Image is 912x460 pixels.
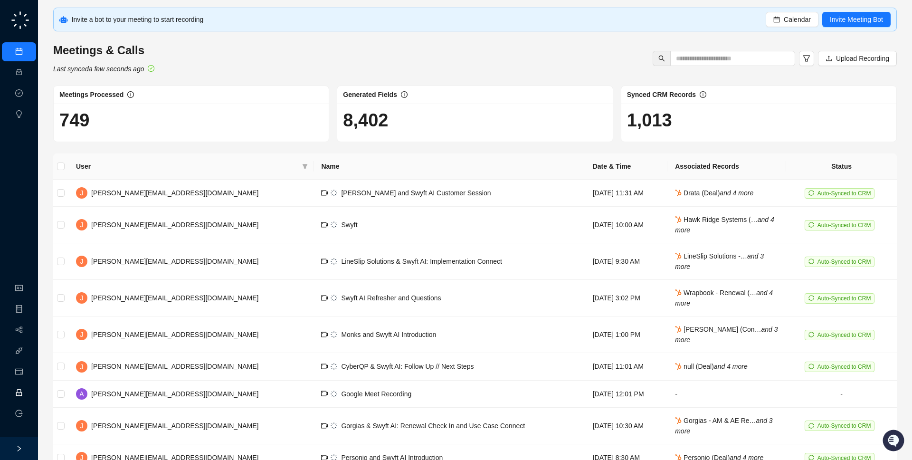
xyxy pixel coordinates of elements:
[817,332,871,338] span: Auto-Synced to CRM
[9,134,17,142] div: 📚
[161,89,173,100] button: Start new chat
[91,390,258,398] span: [PERSON_NAME][EMAIL_ADDRESS][DOMAIN_NAME]
[53,43,154,58] h3: Meetings & Calls
[91,422,258,430] span: [PERSON_NAME][EMAIL_ADDRESS][DOMAIN_NAME]
[341,258,502,265] span: LineSlip Solutions & Swyft AI: Implementation Connect
[817,422,871,429] span: Auto-Synced to CRM
[667,381,786,408] td: -
[16,445,22,452] span: right
[675,289,773,307] span: Wrapbook - Renewal (…
[91,331,258,338] span: [PERSON_NAME][EMAIL_ADDRESS][DOMAIN_NAME]
[882,429,907,454] iframe: Open customer support
[341,221,357,229] span: Swyft
[321,422,328,429] span: video-camera
[786,381,897,408] td: -
[675,216,774,234] span: Hawk Ridge Systems (…
[836,53,889,64] span: Upload Recording
[331,331,337,338] img: logo-small-inverted-DW8HDUn_.png
[675,363,748,370] span: null (Deal)
[341,363,474,370] span: CyberQP & Swyft AI: Follow Up // Next Steps
[80,256,84,267] span: J
[80,188,84,198] span: J
[6,129,39,146] a: 📚Docs
[9,86,27,103] img: 5124521997842_fc6d7dfcefe973c2e489_88.png
[15,410,23,417] span: logout
[784,14,811,25] span: Calendar
[331,190,337,196] img: logo-small-inverted-DW8HDUn_.png
[91,189,258,197] span: [PERSON_NAME][EMAIL_ADDRESS][DOMAIN_NAME]
[343,109,607,131] h1: 8,402
[675,326,778,344] i: and 3 more
[91,221,258,229] span: [PERSON_NAME][EMAIL_ADDRESS][DOMAIN_NAME]
[43,134,50,142] div: 📶
[91,363,258,370] span: [PERSON_NAME][EMAIL_ADDRESS][DOMAIN_NAME]
[148,65,154,72] span: check-circle
[32,86,156,96] div: Start new chat
[341,331,436,338] span: Monks and Swyft AI Introduction
[675,252,764,270] span: LineSlip Solutions -…
[32,96,120,103] div: We're available if you need us!
[585,180,667,207] td: [DATE] 11:31 AM
[585,243,667,280] td: [DATE] 9:30 AM
[817,259,871,265] span: Auto-Synced to CRM
[808,332,814,337] span: sync
[830,14,883,25] span: Invite Meeting Bot
[91,258,258,265] span: [PERSON_NAME][EMAIL_ADDRESS][DOMAIN_NAME]
[321,190,328,196] span: video-camera
[720,189,753,197] i: and 4 more
[321,295,328,301] span: video-camera
[321,258,328,265] span: video-camera
[9,53,173,68] h2: How can we help?
[321,390,328,397] span: video-camera
[817,222,871,229] span: Auto-Synced to CRM
[52,133,73,143] span: Status
[72,16,204,23] span: Invite a bot to your meeting to start recording
[9,10,28,29] img: Swyft AI
[667,153,786,180] th: Associated Records
[585,153,667,180] th: Date & Time
[53,65,144,73] i: Last synced a few seconds ago
[341,390,411,398] span: Google Meet Recording
[331,422,337,429] img: logo-small-inverted-DW8HDUn_.png
[127,91,134,98] span: info-circle
[675,326,778,344] span: [PERSON_NAME] (Con…
[627,91,696,98] span: Synced CRM Records
[321,363,328,370] span: video-camera
[59,109,323,131] h1: 749
[80,421,84,431] span: J
[675,189,753,197] span: Drata (Deal)
[585,280,667,316] td: [DATE] 3:02 PM
[302,163,308,169] span: filter
[331,363,337,370] img: logo-small-inverted-DW8HDUn_.png
[300,159,310,173] span: filter
[331,295,337,301] img: logo-small-inverted-DW8HDUn_.png
[627,109,891,131] h1: 1,013
[808,295,814,301] span: sync
[67,156,115,163] a: Powered byPylon
[80,293,84,303] span: J
[59,91,123,98] span: Meetings Processed
[818,51,897,66] button: Upload Recording
[714,363,748,370] i: and 4 more
[808,259,814,264] span: sync
[80,362,84,372] span: J
[826,55,832,62] span: upload
[675,417,772,435] span: Gorgias - AM & AE Re…
[817,295,871,302] span: Auto-Synced to CRM
[80,329,84,340] span: J
[808,190,814,196] span: sync
[700,91,706,98] span: info-circle
[39,129,77,146] a: 📶Status
[585,408,667,444] td: [DATE] 10:30 AM
[95,156,115,163] span: Pylon
[341,422,525,430] span: Gorgias & Swyft AI: Renewal Check In and Use Case Connect
[786,153,897,180] th: Status
[9,10,31,31] img: logo-small-C4UdH2pc.png
[19,133,35,143] span: Docs
[817,364,871,370] span: Auto-Synced to CRM
[773,16,780,23] span: calendar
[808,364,814,369] span: sync
[341,294,441,302] span: Swyft AI Refresher and Questions
[675,216,774,234] i: and 4 more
